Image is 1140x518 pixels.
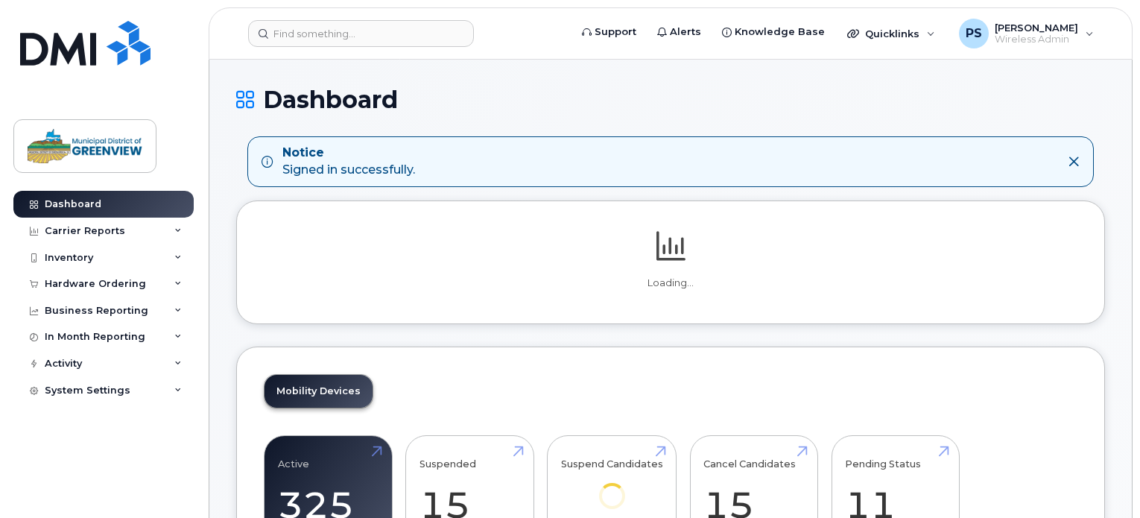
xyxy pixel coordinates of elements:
p: Loading... [264,277,1077,290]
div: Signed in successfully. [282,145,415,179]
strong: Notice [282,145,415,162]
h1: Dashboard [236,86,1105,113]
a: Mobility Devices [265,375,373,408]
